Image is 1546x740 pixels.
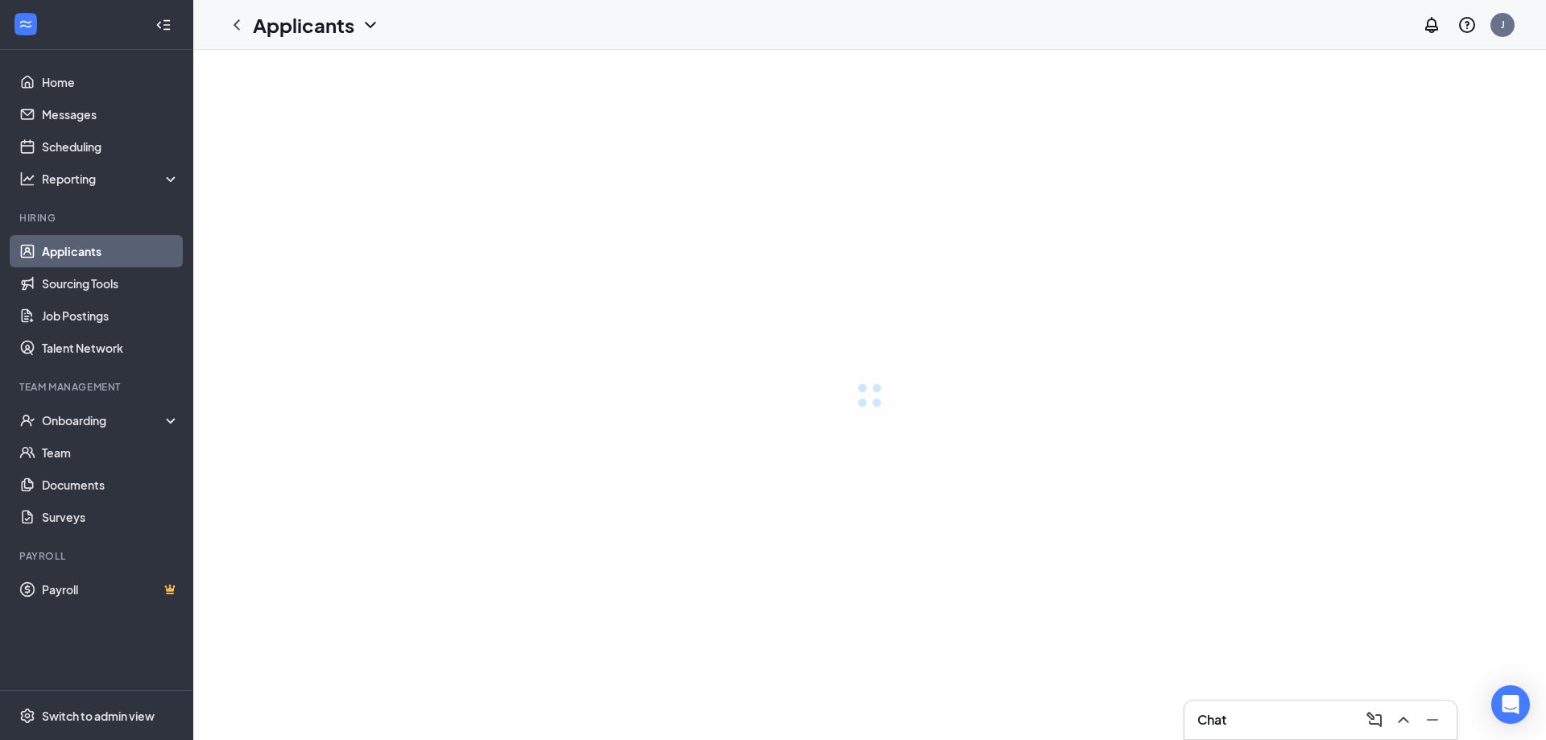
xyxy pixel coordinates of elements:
[227,15,246,35] svg: ChevronLeft
[42,171,180,187] div: Reporting
[1422,15,1441,35] svg: Notifications
[1491,685,1530,724] div: Open Intercom Messenger
[19,549,176,563] div: Payroll
[42,501,180,533] a: Surveys
[1197,711,1226,729] h3: Chat
[42,130,180,163] a: Scheduling
[1365,710,1384,730] svg: ComposeMessage
[155,17,172,33] svg: Collapse
[42,66,180,98] a: Home
[42,469,180,501] a: Documents
[19,708,35,724] svg: Settings
[19,412,35,428] svg: UserCheck
[19,211,176,225] div: Hiring
[42,300,180,332] a: Job Postings
[1457,15,1477,35] svg: QuestionInfo
[42,332,180,364] a: Talent Network
[1360,707,1386,733] button: ComposeMessage
[1418,707,1444,733] button: Minimize
[1394,710,1413,730] svg: ChevronUp
[1501,18,1505,31] div: J
[19,380,176,394] div: Team Management
[42,235,180,267] a: Applicants
[18,16,34,32] svg: WorkstreamLogo
[42,573,180,606] a: PayrollCrown
[42,267,180,300] a: Sourcing Tools
[42,412,180,428] div: Onboarding
[253,11,354,39] h1: Applicants
[42,436,180,469] a: Team
[42,98,180,130] a: Messages
[361,15,380,35] svg: ChevronDown
[19,171,35,187] svg: Analysis
[1389,707,1415,733] button: ChevronUp
[42,708,155,724] div: Switch to admin view
[1423,710,1442,730] svg: Minimize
